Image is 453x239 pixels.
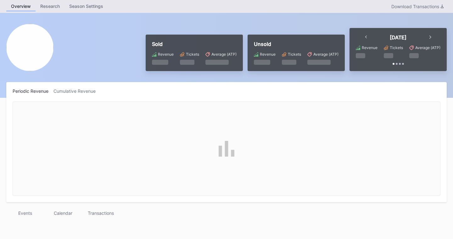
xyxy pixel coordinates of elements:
[186,52,199,57] div: Tickets
[362,45,377,50] div: Revenue
[254,41,338,47] div: Unsold
[211,52,237,57] div: Average (ATP)
[36,2,64,11] a: Research
[6,208,44,218] div: Events
[44,208,82,218] div: Calendar
[152,41,237,47] div: Sold
[13,88,53,94] div: Periodic Revenue
[313,52,338,57] div: Average (ATP)
[391,4,444,9] div: Download Transactions
[388,2,447,11] button: Download Transactions
[6,2,36,11] a: Overview
[64,2,108,11] a: Season Settings
[390,34,406,41] div: [DATE]
[415,45,440,50] div: Average (ATP)
[82,208,120,218] div: Transactions
[288,52,301,57] div: Tickets
[390,45,403,50] div: Tickets
[260,52,276,57] div: Revenue
[53,88,101,94] div: Cumulative Revenue
[158,52,174,57] div: Revenue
